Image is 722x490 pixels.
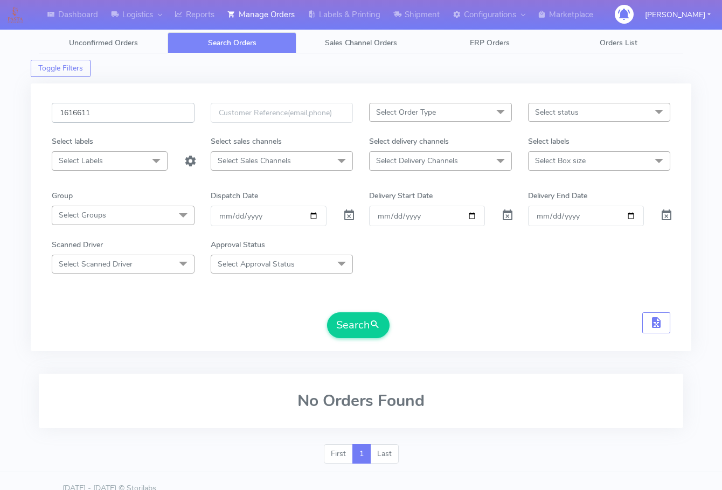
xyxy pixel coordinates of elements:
[535,107,579,117] span: Select status
[376,156,458,166] span: Select Delivery Channels
[59,210,106,220] span: Select Groups
[52,103,195,123] input: Order Id
[218,259,295,269] span: Select Approval Status
[376,107,436,117] span: Select Order Type
[327,312,390,338] button: Search
[52,136,93,147] label: Select labels
[325,38,397,48] span: Sales Channel Orders
[211,239,265,250] label: Approval Status
[69,38,138,48] span: Unconfirmed Orders
[528,190,587,201] label: Delivery End Date
[208,38,256,48] span: Search Orders
[352,444,371,464] a: 1
[59,259,133,269] span: Select Scanned Driver
[369,190,433,201] label: Delivery Start Date
[211,103,353,123] input: Customer Reference(email,phone)
[52,392,670,410] h2: No Orders Found
[31,60,91,77] button: Toggle Filters
[211,190,258,201] label: Dispatch Date
[211,136,282,147] label: Select sales channels
[52,239,103,250] label: Scanned Driver
[600,38,637,48] span: Orders List
[369,136,449,147] label: Select delivery channels
[218,156,291,166] span: Select Sales Channels
[528,136,570,147] label: Select labels
[39,32,683,53] ul: Tabs
[535,156,586,166] span: Select Box size
[59,156,103,166] span: Select Labels
[470,38,510,48] span: ERP Orders
[637,4,719,26] button: [PERSON_NAME]
[52,190,73,201] label: Group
